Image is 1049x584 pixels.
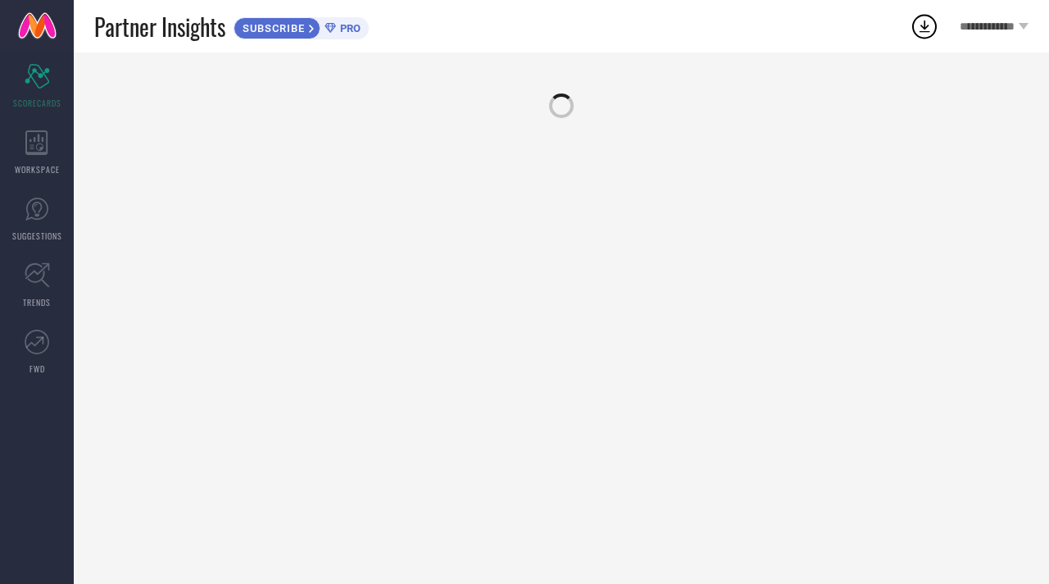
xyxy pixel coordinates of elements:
[336,22,361,34] span: PRO
[30,363,45,375] span: FWD
[94,10,225,43] span: Partner Insights
[910,11,939,41] div: Open download list
[12,230,62,242] span: SUGGESTIONS
[23,296,51,308] span: TRENDS
[13,97,61,109] span: SCORECARDS
[234,22,309,34] span: SUBSCRIBE
[234,13,369,39] a: SUBSCRIBEPRO
[15,163,60,176] span: WORKSPACE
